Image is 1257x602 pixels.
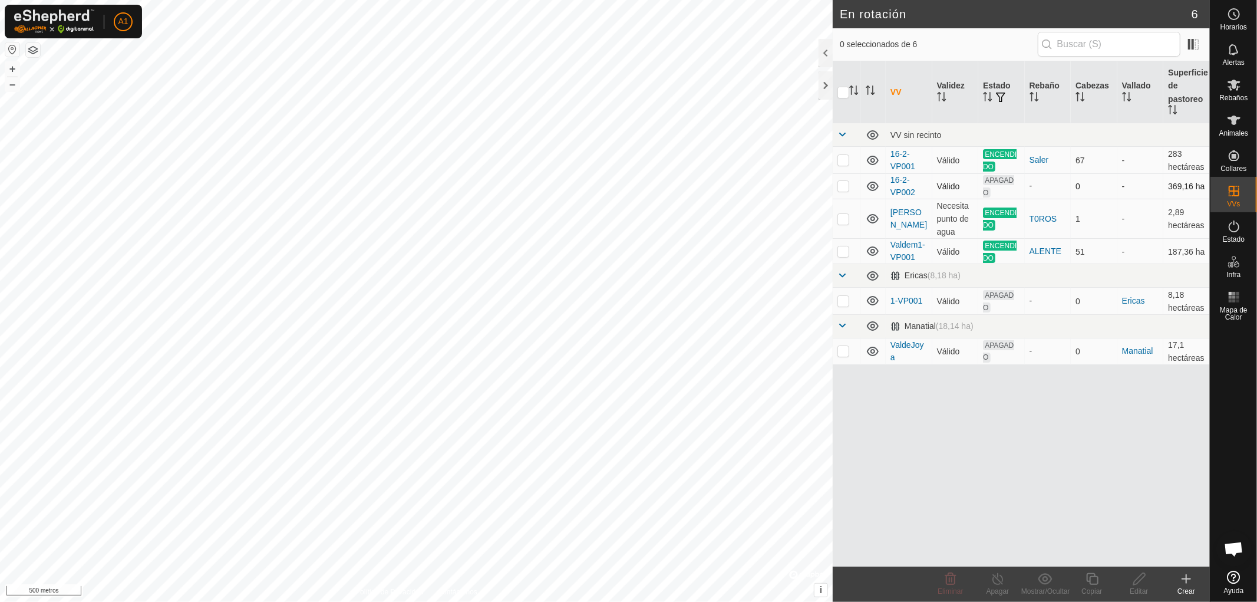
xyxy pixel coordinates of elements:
[983,150,1017,171] font: ENCENDIDO
[1122,81,1151,90] font: Vallado
[840,8,906,21] font: En rotación
[890,240,925,262] a: Valdem1-VP001
[1122,346,1153,356] a: Manatial
[9,78,15,90] font: –
[1168,246,1205,256] font: 187,36 ha
[890,340,924,362] a: ValdeJoya
[987,587,1009,596] font: Apagar
[1122,246,1125,256] font: -
[1075,156,1085,165] font: 67
[1130,587,1148,596] font: Editar
[1122,94,1131,103] p-sorticon: Activar para ordenar
[983,81,1011,90] font: Estado
[937,156,960,165] font: Válido
[938,587,963,596] font: Eliminar
[1168,107,1177,116] p-sorticon: Activar para ordenar
[355,587,423,597] a: Política de Privacidad
[1075,182,1080,191] font: 0
[1168,340,1204,363] font: 17,1 hectáreas
[890,208,927,229] a: [PERSON_NAME]
[1081,587,1102,596] font: Copiar
[1030,181,1032,190] font: -
[1216,531,1252,567] div: Chat abierto
[937,246,960,256] font: Válido
[820,585,822,595] font: i
[1220,23,1247,31] font: Horarios
[1075,297,1080,306] font: 0
[937,297,960,306] font: Válido
[1122,182,1125,191] font: -
[355,588,423,596] font: Política de Privacidad
[1122,156,1125,165] font: -
[26,43,40,57] button: Capas del Mapa
[905,321,936,331] font: Manatial
[1122,296,1145,305] a: Ericas
[866,87,875,97] p-sorticon: Activar para ordenar
[890,296,922,305] a: 1-VP001
[1030,346,1032,356] font: -
[905,271,928,280] font: Ericas
[1168,149,1204,172] font: 283 hectáreas
[983,94,992,103] p-sorticon: Activar para ordenar
[5,62,19,76] button: +
[1030,214,1057,223] font: T0ROS
[1030,246,1061,256] font: ALENTE
[1075,81,1109,90] font: Cabezas
[890,175,915,197] a: 16-2-VP002
[928,271,961,280] font: (8,18 ha)
[937,201,969,236] font: Necesita punto de agua
[983,176,1014,197] font: APAGADO
[937,347,960,356] font: Válido
[937,182,960,191] font: Válido
[890,149,915,171] a: 16-2-VP001
[1177,587,1195,596] font: Crear
[1030,296,1032,305] font: -
[1030,94,1039,103] p-sorticon: Activar para ordenar
[840,40,918,49] font: 0 seleccionados de 6
[1227,200,1240,208] font: VVs
[1224,587,1244,595] font: Ayuda
[1075,347,1080,356] font: 0
[9,62,16,75] font: +
[983,291,1014,311] font: APAGADO
[1220,306,1248,321] font: Mapa de Calor
[983,209,1017,229] font: ENCENDIDO
[1075,214,1080,223] font: 1
[1021,587,1070,596] font: Mostrar/Ocultar
[890,130,941,140] font: VV sin recinto
[937,81,965,90] font: Validez
[438,588,477,596] font: Contáctenos
[1219,94,1248,102] font: Rebaños
[1168,68,1208,103] font: Superficie de pastoreo
[1192,8,1198,21] font: 6
[1223,235,1245,244] font: Estado
[983,341,1014,362] font: APAGADO
[1210,566,1257,599] a: Ayuda
[936,321,974,331] font: (18,14 ha)
[1220,165,1246,173] font: Collares
[814,584,827,597] button: i
[1168,208,1204,230] font: 2,89 hectáreas
[14,9,94,34] img: Logotipo de Gallagher
[1219,129,1248,137] font: Animales
[1075,94,1085,103] p-sorticon: Activar para ordenar
[1122,214,1125,223] font: -
[983,241,1017,262] font: ENCENDIDO
[849,87,859,97] p-sorticon: Activar para ordenar
[937,94,946,103] p-sorticon: Activar para ordenar
[118,17,128,26] font: A1
[890,87,902,97] font: VV
[1226,271,1240,279] font: Infra
[1038,32,1180,57] input: Buscar (S)
[1223,58,1245,67] font: Alertas
[1030,155,1049,165] font: Saler
[438,587,477,597] a: Contáctenos
[1075,246,1085,256] font: 51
